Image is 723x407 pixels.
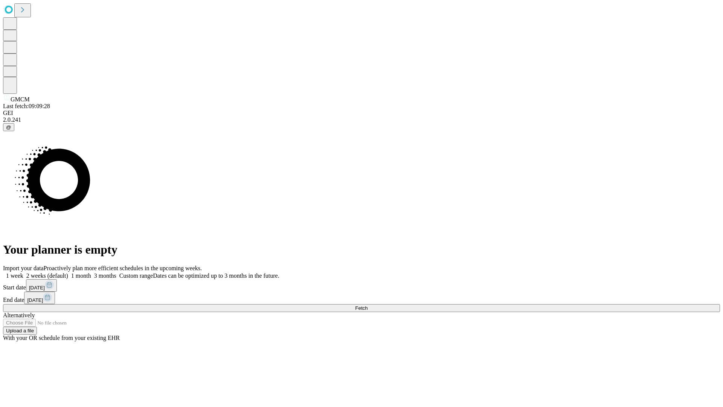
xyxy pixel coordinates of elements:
[26,272,68,279] span: 2 weeks (default)
[3,279,720,292] div: Start date
[3,292,720,304] div: End date
[119,272,153,279] span: Custom range
[3,243,720,257] h1: Your planner is empty
[3,304,720,312] button: Fetch
[3,123,14,131] button: @
[27,297,43,303] span: [DATE]
[3,312,35,318] span: Alternatively
[29,285,45,291] span: [DATE]
[94,272,116,279] span: 3 months
[3,265,44,271] span: Import your data
[355,305,368,311] span: Fetch
[6,272,23,279] span: 1 week
[3,103,50,109] span: Last fetch: 09:09:28
[153,272,279,279] span: Dates can be optimized up to 3 months in the future.
[3,110,720,116] div: GEI
[44,265,202,271] span: Proactively plan more efficient schedules in the upcoming weeks.
[6,124,11,130] span: @
[26,279,57,292] button: [DATE]
[3,116,720,123] div: 2.0.241
[3,327,37,335] button: Upload a file
[71,272,91,279] span: 1 month
[11,96,30,103] span: GMCM
[3,335,120,341] span: With your OR schedule from your existing EHR
[24,292,55,304] button: [DATE]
